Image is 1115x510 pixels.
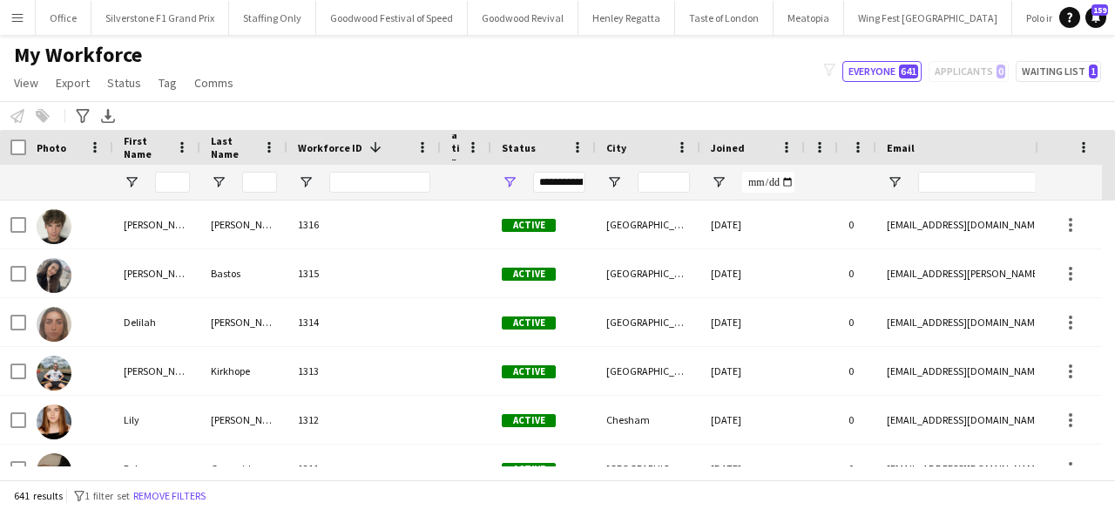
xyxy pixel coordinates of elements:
input: Email Filter Input [918,172,1063,193]
div: Delilah [113,298,200,346]
input: Workforce ID Filter Input [329,172,430,193]
div: [GEOGRAPHIC_DATA] [596,445,700,493]
div: [EMAIL_ADDRESS][DOMAIN_NAME] [876,201,1073,248]
div: 0 [838,396,876,444]
div: [EMAIL_ADDRESS][PERSON_NAME][PERSON_NAME][DOMAIN_NAME] [876,249,1073,297]
div: [PERSON_NAME] [113,201,200,248]
img: Alexander Burch [37,209,71,244]
button: Taste of London [675,1,774,35]
div: [PERSON_NAME] [200,298,287,346]
span: Active [502,219,556,232]
span: 641 [899,65,918,78]
app-action-btn: Advanced filters [72,105,93,126]
div: [PERSON_NAME] [113,249,200,297]
span: Photo [37,141,66,154]
div: Ruby [113,445,200,493]
span: City [606,141,626,154]
button: Goodwood Revival [468,1,578,35]
button: Open Filter Menu [298,174,314,190]
div: [PERSON_NAME] [200,396,287,444]
a: Comms [187,71,240,94]
div: 0 [838,249,876,297]
span: Comms [194,75,233,91]
div: [GEOGRAPHIC_DATA] [596,347,700,395]
div: [DATE] [700,298,805,346]
div: 1314 [287,298,441,346]
button: Open Filter Menu [211,174,226,190]
button: Open Filter Menu [124,174,139,190]
div: 1316 [287,201,441,248]
a: Tag [152,71,184,94]
div: [EMAIL_ADDRESS][DOMAIN_NAME] [876,445,1073,493]
div: [DATE] [700,249,805,297]
button: Meatopia [774,1,844,35]
span: Export [56,75,90,91]
span: View [14,75,38,91]
div: Lily [113,396,200,444]
div: Bastos [200,249,287,297]
button: Remove filters [130,486,209,506]
a: Status [100,71,148,94]
span: Active [502,268,556,281]
div: 0 [838,347,876,395]
span: 1 filter set [84,489,130,502]
button: Open Filter Menu [711,174,726,190]
button: Goodwood Festival of Speed [316,1,468,35]
span: Status [107,75,141,91]
img: Delilah Creasey [37,307,71,342]
img: Barbara Bastos [37,258,71,293]
input: City Filter Input [638,172,690,193]
div: 0 [838,445,876,493]
a: View [7,71,45,94]
button: Everyone641 [842,61,922,82]
div: [DATE] [700,445,805,493]
div: [EMAIL_ADDRESS][DOMAIN_NAME] [876,396,1073,444]
div: [DATE] [700,347,805,395]
span: Status [502,141,536,154]
img: Lily Phelps [37,405,71,439]
div: [GEOGRAPHIC_DATA] [596,249,700,297]
span: Rating [451,115,460,180]
div: 0 [838,298,876,346]
button: Open Filter Menu [502,174,517,190]
span: My Workforce [14,42,142,68]
span: 1 [1089,65,1098,78]
span: Last Name [211,134,256,160]
img: James Kirkhope [37,356,71,391]
button: Silverstone F1 Grand Prix [91,1,229,35]
div: [EMAIL_ADDRESS][DOMAIN_NAME] [876,298,1073,346]
div: 1313 [287,347,441,395]
span: Active [502,365,556,378]
app-action-btn: Export XLSX [98,105,118,126]
div: [GEOGRAPHIC_DATA] [596,298,700,346]
button: Staffing Only [229,1,316,35]
span: Tag [159,75,177,91]
div: Chesham [596,396,700,444]
div: 1312 [287,396,441,444]
span: First Name [124,134,169,160]
div: [DATE] [700,201,805,248]
a: 159 [1085,7,1106,28]
div: Greensides [200,445,287,493]
span: Email [887,141,915,154]
div: [GEOGRAPHIC_DATA] [596,201,700,248]
button: Office [36,1,91,35]
div: [PERSON_NAME] [113,347,200,395]
span: Workforce ID [298,141,362,154]
div: 1311 [287,445,441,493]
button: Henley Regatta [578,1,675,35]
div: [DATE] [700,396,805,444]
button: Open Filter Menu [887,174,902,190]
div: [EMAIL_ADDRESS][DOMAIN_NAME] [876,347,1073,395]
span: Active [502,316,556,330]
input: Last Name Filter Input [242,172,277,193]
div: 1315 [287,249,441,297]
span: Active [502,463,556,476]
a: Export [49,71,97,94]
button: Polo in the Park [1012,1,1107,35]
input: First Name Filter Input [155,172,190,193]
button: Open Filter Menu [606,174,622,190]
input: Joined Filter Input [742,172,794,193]
img: Ruby Greensides [37,453,71,488]
span: Joined [711,141,745,154]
